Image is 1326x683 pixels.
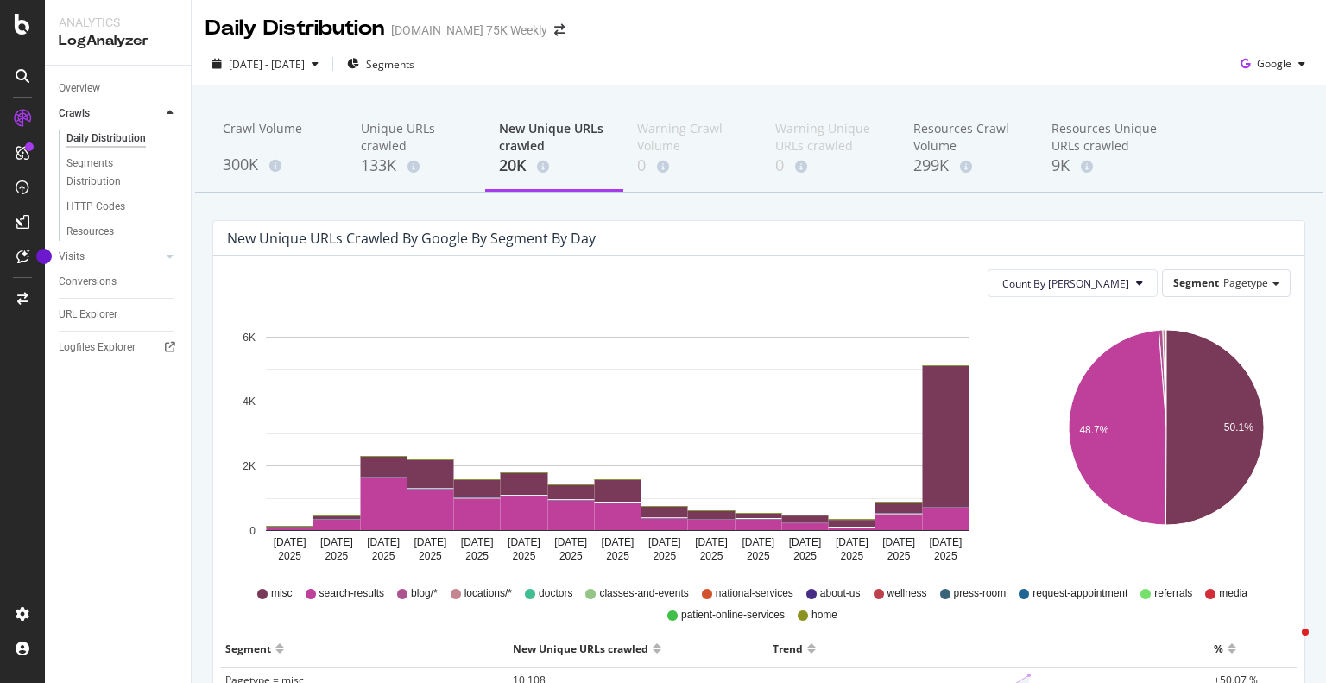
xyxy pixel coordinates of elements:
a: Crawls [59,104,161,123]
div: Daily Distribution [66,130,146,148]
text: [DATE] [742,536,774,548]
button: Segments [340,50,421,78]
span: doctors [539,586,572,601]
div: New Unique URLs crawled by google by Segment by Day [227,230,596,247]
button: Google [1234,50,1312,78]
text: [DATE] [508,536,540,548]
span: patient-online-services [681,608,785,623]
text: 2025 [419,550,442,562]
div: Resources Crawl Volume [913,120,1024,155]
div: 0 [637,155,748,177]
div: % [1214,635,1223,662]
span: locations/* [464,586,512,601]
text: [DATE] [648,536,681,548]
text: 2025 [513,550,536,562]
span: home [811,608,837,623]
text: 2025 [934,550,957,562]
div: 299K [913,155,1024,177]
div: Tooltip anchor [36,249,52,264]
span: Google [1257,56,1291,71]
div: Analytics [59,14,177,31]
text: 2025 [325,550,349,562]
div: LogAnalyzer [59,31,177,51]
div: Segments Distribution [66,155,162,191]
button: [DATE] - [DATE] [205,50,325,78]
span: press-room [954,586,1007,601]
text: 2025 [887,550,911,562]
text: [DATE] [414,536,447,548]
div: Trend [773,635,803,662]
span: [DATE] - [DATE] [229,57,305,72]
text: 0 [249,525,256,537]
svg: A chart. [1045,311,1288,570]
div: Resources [66,223,114,241]
text: [DATE] [882,536,915,548]
text: [DATE] [836,536,868,548]
a: Daily Distribution [66,130,179,148]
text: 2025 [840,550,863,562]
div: URL Explorer [59,306,117,324]
span: Segments [366,57,414,72]
text: 48.7% [1079,425,1108,437]
text: 2025 [278,550,301,562]
text: 2025 [606,550,629,562]
text: 2025 [793,550,817,562]
text: 4K [243,396,256,408]
a: Segments Distribution [66,155,179,191]
span: classes-and-events [599,586,688,601]
div: 0 [775,155,886,177]
text: [DATE] [789,536,822,548]
div: arrow-right-arrow-left [554,24,565,36]
div: 9K [1051,155,1162,177]
span: Pagetype [1223,275,1268,290]
text: [DATE] [274,536,306,548]
div: Warning Crawl Volume [637,120,748,155]
div: Crawls [59,104,90,123]
span: misc [271,586,293,601]
div: HTTP Codes [66,198,125,216]
text: 50.1% [1223,422,1253,434]
a: HTTP Codes [66,198,179,216]
div: Segment [225,635,271,662]
a: Overview [59,79,179,98]
div: 300K [223,154,333,176]
text: [DATE] [602,536,635,548]
text: [DATE] [320,536,353,548]
text: 2025 [747,550,770,562]
text: [DATE] [461,536,494,548]
span: national-services [716,586,793,601]
text: 2025 [372,550,395,562]
text: [DATE] [554,536,587,548]
span: request-appointment [1032,586,1127,601]
text: 2K [243,460,256,472]
span: about-us [820,586,861,601]
text: 2025 [700,550,723,562]
text: 2025 [559,550,583,562]
a: Logfiles Explorer [59,338,179,357]
text: 6K [243,332,256,344]
svg: A chart. [227,311,1008,570]
div: [DOMAIN_NAME] 75K Weekly [391,22,547,39]
div: Unique URLs crawled [361,120,471,155]
text: [DATE] [695,536,728,548]
span: referrals [1154,586,1192,601]
span: media [1219,586,1247,601]
div: Logfiles Explorer [59,338,136,357]
a: Resources [66,223,179,241]
iframe: Intercom live chat [1267,624,1309,666]
div: New Unique URLs crawled [513,635,648,662]
div: Warning Unique URLs crawled [775,120,886,155]
div: 20K [499,155,609,177]
div: New Unique URLs crawled [499,120,609,155]
div: Daily Distribution [205,14,384,43]
div: Conversions [59,273,117,291]
div: Overview [59,79,100,98]
div: 133K [361,155,471,177]
span: wellness [887,586,927,601]
span: Count By Day [1002,276,1129,291]
a: Conversions [59,273,179,291]
div: Visits [59,248,85,266]
button: Count By [PERSON_NAME] [988,269,1158,297]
